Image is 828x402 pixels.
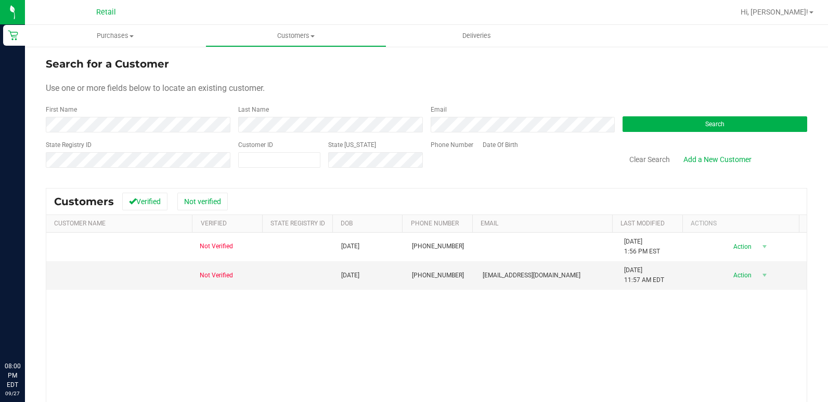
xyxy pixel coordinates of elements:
[96,8,116,17] span: Retail
[448,31,505,41] span: Deliveries
[341,220,353,227] a: DOB
[691,220,795,227] div: Actions
[200,242,233,251] span: Not Verified
[46,58,169,70] span: Search for a Customer
[341,271,359,280] span: [DATE]
[46,83,265,93] span: Use one or more fields below to locate an existing customer.
[431,105,447,114] label: Email
[724,239,758,254] span: Action
[741,8,808,16] span: Hi, [PERSON_NAME]!
[200,271,233,280] span: Not Verified
[205,25,386,47] a: Customers
[8,30,18,41] inline-svg: Retail
[431,140,473,150] label: Phone Number
[483,140,518,150] label: Date Of Birth
[412,242,464,251] span: [PHONE_NUMBER]
[177,193,228,210] button: Not verified
[620,220,665,227] a: Last Modified
[238,105,269,114] label: Last Name
[386,25,567,47] a: Deliveries
[201,220,227,227] a: Verified
[705,120,724,128] span: Search
[206,31,385,41] span: Customers
[5,390,20,397] p: 09/27
[328,140,376,150] label: State [US_STATE]
[412,271,464,280] span: [PHONE_NUMBER]
[624,237,660,257] span: [DATE] 1:56 PM EST
[624,265,664,285] span: [DATE] 11:57 AM EDT
[122,193,167,210] button: Verified
[758,268,771,283] span: select
[411,220,459,227] a: Phone Number
[623,116,807,132] button: Search
[46,140,92,150] label: State Registry ID
[5,361,20,390] p: 08:00 PM EDT
[10,319,42,350] iframe: Resource center
[31,317,43,330] iframe: Resource center unread badge
[758,239,771,254] span: select
[483,271,580,280] span: [EMAIL_ADDRESS][DOMAIN_NAME]
[46,105,77,114] label: First Name
[341,242,359,251] span: [DATE]
[724,268,758,283] span: Action
[25,31,205,41] span: Purchases
[481,220,498,227] a: Email
[25,25,205,47] a: Purchases
[54,195,114,208] span: Customers
[238,140,273,150] label: Customer ID
[677,151,758,168] a: Add a New Customer
[623,151,677,168] button: Clear Search
[270,220,325,227] a: State Registry Id
[54,220,106,227] a: Customer Name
